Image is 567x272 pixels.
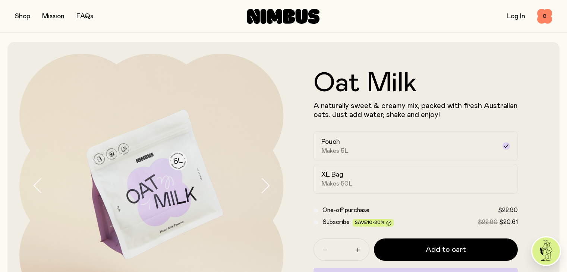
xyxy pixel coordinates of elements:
[498,207,518,213] span: $22.90
[367,220,385,225] span: 10-20%
[499,219,518,225] span: $20.61
[426,244,466,255] span: Add to cart
[355,220,391,226] span: Save
[478,219,498,225] span: $22.90
[321,180,353,187] span: Makes 50L
[321,147,349,155] span: Makes 5L
[76,13,93,20] a: FAQs
[321,170,343,179] h2: XL Bag
[42,13,64,20] a: Mission
[314,101,518,119] p: A naturally sweet & creamy mix, packed with fresh Australian oats. Just add water, shake and enjoy!
[322,207,369,213] span: One-off purchase
[314,70,518,97] h1: Oat Milk
[321,137,340,146] h2: Pouch
[532,237,560,265] img: agent
[374,238,518,261] button: Add to cart
[322,219,350,225] span: Subscribe
[537,9,552,24] button: 0
[507,13,525,20] a: Log In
